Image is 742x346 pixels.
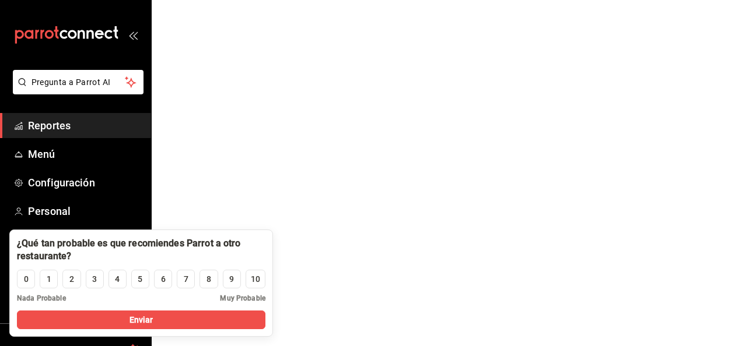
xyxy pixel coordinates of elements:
[115,273,120,285] div: 4
[223,270,241,288] button: 9
[251,273,260,285] div: 10
[206,273,211,285] div: 8
[24,273,29,285] div: 0
[129,314,153,326] span: Enviar
[92,273,97,285] div: 3
[13,70,143,94] button: Pregunta a Parrot AI
[86,270,104,288] button: 3
[40,270,58,288] button: 1
[17,237,265,263] div: ¿Qué tan probable es que recomiendes Parrot a otro restaurante?
[220,293,265,303] span: Muy Probable
[161,273,166,285] div: 6
[47,273,51,285] div: 1
[32,76,125,89] span: Pregunta a Parrot AI
[28,175,142,190] span: Configuración
[229,273,234,285] div: 9
[28,203,142,219] span: Personal
[246,270,265,288] button: 10
[184,273,188,285] div: 7
[8,84,143,97] a: Pregunta a Parrot AI
[177,270,195,288] button: 7
[17,310,265,329] button: Enviar
[131,270,149,288] button: 5
[62,270,80,288] button: 2
[128,30,138,40] button: open_drawer_menu
[108,270,127,288] button: 4
[17,293,66,303] span: Nada Probable
[138,273,142,285] div: 5
[154,270,172,288] button: 6
[199,270,218,288] button: 8
[69,273,74,285] div: 2
[17,270,35,288] button: 0
[28,146,142,162] span: Menú
[28,118,142,133] span: Reportes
